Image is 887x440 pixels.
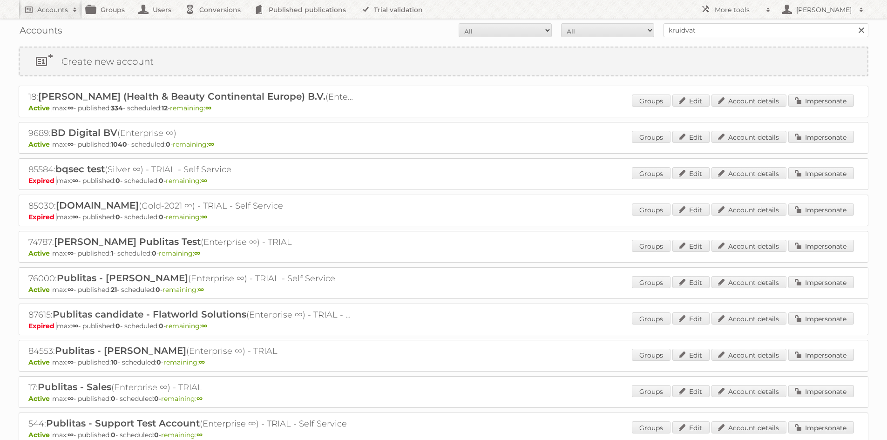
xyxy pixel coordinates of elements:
p: max: - published: - scheduled: - [28,431,859,439]
strong: ∞ [199,358,205,366]
strong: 10 [111,358,118,366]
span: [PERSON_NAME] (Health & Beauty Continental Europe) B.V. [38,91,325,102]
h2: 17: (Enterprise ∞) - TRIAL [28,381,354,393]
span: Publitas - Sales [38,381,111,393]
p: max: - published: - scheduled: - [28,176,859,185]
a: Impersonate [788,349,854,361]
strong: ∞ [68,104,74,112]
a: Account details [711,349,786,361]
strong: 1 [111,249,113,257]
span: Active [28,394,52,403]
strong: ∞ [72,322,78,330]
a: Impersonate [788,385,854,397]
p: max: - published: - scheduled: - [28,104,859,112]
strong: 0 [166,140,170,149]
strong: 0 [156,358,161,366]
h2: Accounts [37,5,68,14]
a: Account details [711,203,786,216]
a: Groups [632,312,670,325]
a: Impersonate [788,276,854,288]
a: Edit [672,312,710,325]
span: Active [28,249,52,257]
a: Impersonate [788,203,854,216]
a: Edit [672,385,710,397]
strong: 12 [162,104,168,112]
span: Expired [28,213,57,221]
h2: 85030: (Gold-2021 ∞) - TRIAL - Self Service [28,200,354,212]
strong: ∞ [194,249,200,257]
span: remaining: [163,358,205,366]
p: max: - published: - scheduled: - [28,394,859,403]
strong: ∞ [68,431,74,439]
strong: 0 [159,213,163,221]
a: Impersonate [788,95,854,107]
strong: ∞ [201,322,207,330]
strong: ∞ [208,140,214,149]
strong: ∞ [68,394,74,403]
a: Groups [632,167,670,179]
h2: More tools [715,5,761,14]
h2: 87615: (Enterprise ∞) - TRIAL - Self Service [28,309,354,321]
strong: 0 [115,322,120,330]
a: Account details [711,385,786,397]
strong: ∞ [196,394,203,403]
strong: 0 [156,285,160,294]
p: max: - published: - scheduled: - [28,249,859,257]
a: Impersonate [788,131,854,143]
strong: ∞ [68,249,74,257]
strong: 0 [152,249,156,257]
a: Groups [632,349,670,361]
p: max: - published: - scheduled: - [28,285,859,294]
p: max: - published: - scheduled: - [28,140,859,149]
span: remaining: [170,104,211,112]
span: remaining: [161,394,203,403]
a: Groups [632,95,670,107]
span: remaining: [166,213,207,221]
strong: 21 [111,285,117,294]
span: Publitas candidate - Flatworld Solutions [53,309,246,320]
strong: 334 [111,104,123,112]
h2: 544: (Enterprise ∞) - TRIAL - Self Service [28,418,354,430]
a: Edit [672,240,710,252]
a: Edit [672,131,710,143]
span: remaining: [173,140,214,149]
a: Edit [672,203,710,216]
h2: 9689: (Enterprise ∞) [28,127,354,139]
a: Create new account [20,47,867,75]
strong: 0 [111,431,115,439]
p: max: - published: - scheduled: - [28,213,859,221]
h2: 85584: (Silver ∞) - TRIAL - Self Service [28,163,354,176]
strong: ∞ [72,176,78,185]
a: Account details [711,276,786,288]
strong: ∞ [205,104,211,112]
span: Expired [28,322,57,330]
strong: 0 [111,394,115,403]
a: Account details [711,131,786,143]
a: Groups [632,203,670,216]
a: Account details [711,95,786,107]
a: Edit [672,349,710,361]
span: bqsec test [55,163,105,175]
strong: 0 [115,176,120,185]
strong: ∞ [201,213,207,221]
a: Edit [672,421,710,433]
span: [DOMAIN_NAME] [56,200,139,211]
strong: ∞ [68,285,74,294]
span: remaining: [166,322,207,330]
h2: 84553: (Enterprise ∞) - TRIAL [28,345,354,357]
a: Edit [672,95,710,107]
span: Active [28,140,52,149]
span: Active [28,285,52,294]
a: Edit [672,167,710,179]
span: Publitas - [PERSON_NAME] [55,345,186,356]
strong: 0 [159,176,163,185]
a: Account details [711,167,786,179]
a: Groups [632,240,670,252]
span: Active [28,431,52,439]
span: [PERSON_NAME] Publitas Test [54,236,201,247]
a: Impersonate [788,167,854,179]
h2: 18: (Enterprise ∞) [28,91,354,103]
span: remaining: [166,176,207,185]
span: Active [28,358,52,366]
h2: [PERSON_NAME] [794,5,854,14]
